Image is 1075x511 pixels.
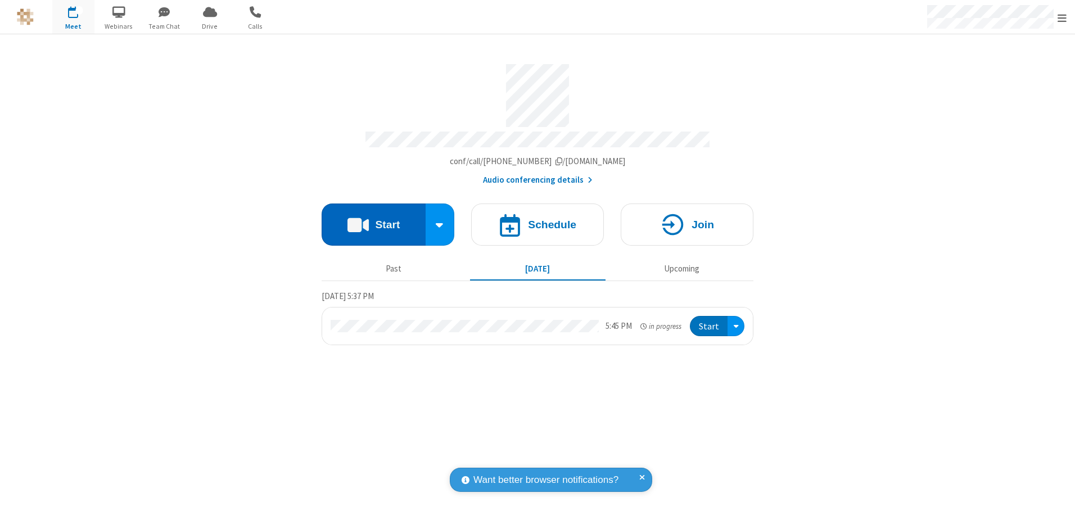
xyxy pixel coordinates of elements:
[728,316,744,337] div: Open menu
[426,204,455,246] div: Start conference options
[322,291,374,301] span: [DATE] 5:37 PM
[690,316,728,337] button: Start
[322,290,753,346] section: Today's Meetings
[471,204,604,246] button: Schedule
[450,155,626,168] button: Copy my meeting room linkCopy my meeting room link
[326,258,462,279] button: Past
[621,204,753,246] button: Join
[98,21,140,31] span: Webinars
[450,156,626,166] span: Copy my meeting room link
[528,219,576,230] h4: Schedule
[322,56,753,187] section: Account details
[52,21,94,31] span: Meet
[1047,482,1067,503] iframe: Chat
[189,21,231,31] span: Drive
[17,8,34,25] img: QA Selenium DO NOT DELETE OR CHANGE
[606,320,632,333] div: 5:45 PM
[322,204,426,246] button: Start
[375,219,400,230] h4: Start
[473,473,618,487] span: Want better browser notifications?
[692,219,714,230] h4: Join
[640,321,681,332] em: in progress
[483,174,593,187] button: Audio conferencing details
[143,21,186,31] span: Team Chat
[76,6,83,15] div: 1
[234,21,277,31] span: Calls
[470,258,606,279] button: [DATE]
[614,258,749,279] button: Upcoming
